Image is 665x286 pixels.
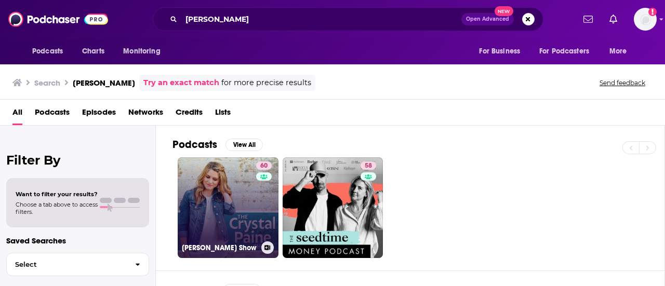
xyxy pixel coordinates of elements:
span: Monitoring [123,44,160,59]
button: open menu [25,42,76,61]
input: Search podcasts, credits, & more... [181,11,461,28]
a: Podcasts [35,104,70,125]
span: Charts [82,44,104,59]
h3: Search [34,78,60,88]
button: View All [225,139,263,151]
img: Podchaser - Follow, Share and Rate Podcasts [8,9,108,29]
a: Show notifications dropdown [579,10,597,28]
button: open menu [533,42,604,61]
a: Credits [176,104,203,125]
button: Select [6,253,149,276]
a: Show notifications dropdown [605,10,621,28]
div: Search podcasts, credits, & more... [153,7,543,31]
span: Select [7,261,127,268]
h3: [PERSON_NAME] [73,78,135,88]
img: User Profile [634,8,657,31]
a: 60[PERSON_NAME] Show [178,157,278,258]
a: Charts [75,42,111,61]
button: open menu [116,42,174,61]
button: Open AdvancedNew [461,13,514,25]
span: Open Advanced [466,17,509,22]
a: 58 [361,161,376,170]
a: 60 [256,161,272,170]
a: 58 [283,157,383,258]
p: Saved Searches [6,236,149,246]
a: Episodes [82,104,116,125]
span: for more precise results [221,77,311,89]
span: Choose a tab above to access filters. [16,201,98,215]
h2: Filter By [6,153,149,168]
svg: Add a profile image [648,8,657,16]
a: PodcastsView All [172,138,263,151]
span: 60 [260,161,268,171]
span: Podcasts [32,44,63,59]
span: 58 [365,161,372,171]
span: For Business [479,44,520,59]
h2: Podcasts [172,138,217,151]
button: Show profile menu [634,8,657,31]
span: More [609,44,627,59]
a: Try an exact match [143,77,219,89]
span: Want to filter your results? [16,190,98,198]
a: Networks [128,104,163,125]
button: open menu [472,42,533,61]
a: All [12,104,22,125]
a: Lists [215,104,231,125]
span: For Podcasters [539,44,589,59]
span: New [495,6,513,16]
span: Logged in as WPubPR1 [634,8,657,31]
button: open menu [602,42,640,61]
h3: [PERSON_NAME] Show [182,243,257,252]
button: Send feedback [596,78,648,87]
